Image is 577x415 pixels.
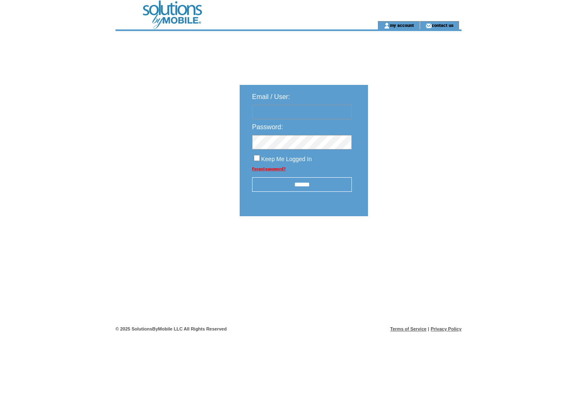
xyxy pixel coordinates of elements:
span: Password: [252,123,283,130]
span: | [428,326,429,331]
a: Terms of Service [390,326,427,331]
img: contact_us_icon.gif [426,22,432,29]
a: Forgot password? [252,166,286,171]
span: Email / User: [252,93,290,100]
span: Keep Me Logged In [261,156,312,162]
a: Privacy Policy [430,326,462,331]
img: transparent.png [392,237,433,247]
span: © 2025 SolutionsByMobile LLC All Rights Reserved [115,326,227,331]
a: my account [390,22,414,28]
img: account_icon.gif [384,22,390,29]
a: contact us [432,22,454,28]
